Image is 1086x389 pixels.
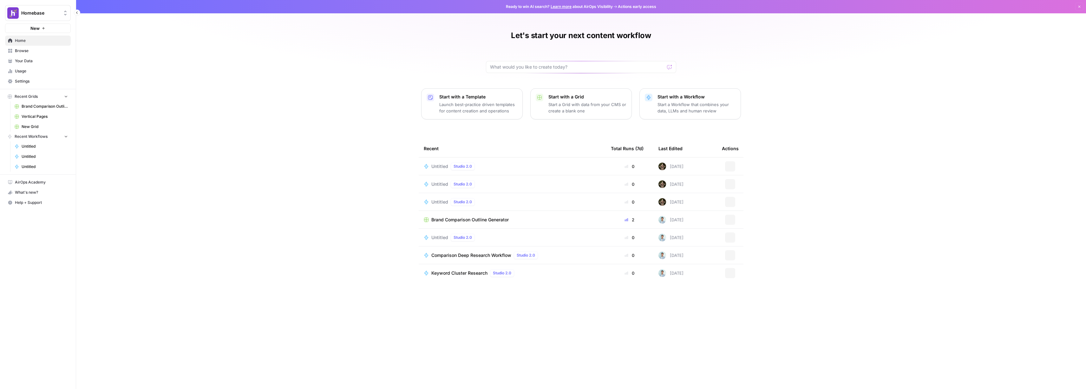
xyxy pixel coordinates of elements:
[530,88,632,119] button: Start with a GridStart a Grid with data from your CMS or create a blank one
[611,163,648,170] div: 0
[431,163,448,170] span: Untitled
[454,235,472,240] span: Studio 2.0
[431,199,448,205] span: Untitled
[439,94,517,100] p: Start with a Template
[30,25,40,31] span: New
[22,114,68,119] span: Vertical Pages
[431,181,448,187] span: Untitled
[5,132,71,141] button: Recent Workflows
[658,252,684,259] div: [DATE]
[611,270,648,276] div: 0
[424,198,601,206] a: UntitledStudio 2.0
[658,198,666,206] img: j5qt8lcsiau9erp1gk2bomzmpq8t
[551,4,572,9] a: Learn more
[5,198,71,208] button: Help + Support
[658,163,666,170] img: j5qt8lcsiau9erp1gk2bomzmpq8t
[454,199,472,205] span: Studio 2.0
[5,5,71,21] button: Workspace: Homebase
[5,76,71,86] a: Settings
[12,162,71,172] a: Untitled
[12,122,71,132] a: New Grid
[12,101,71,111] a: Brand Comparison Outline Generator
[658,234,666,241] img: xjyi7gh9lz0icmjo8v3lxainuvr4
[15,179,68,185] span: AirOps Academy
[658,180,684,188] div: [DATE]
[658,216,684,224] div: [DATE]
[5,23,71,33] button: New
[424,163,601,170] a: UntitledStudio 2.0
[618,4,656,10] span: Actions early access
[431,234,448,241] span: Untitled
[431,217,509,223] span: Brand Comparison Outline Generator
[15,94,38,99] span: Recent Grids
[658,269,684,277] div: [DATE]
[454,181,472,187] span: Studio 2.0
[658,180,666,188] img: j5qt8lcsiau9erp1gk2bomzmpq8t
[5,92,71,101] button: Recent Grids
[611,252,648,258] div: 0
[658,234,684,241] div: [DATE]
[439,101,517,114] p: Launch best-practice driven templates for content creation and operations
[548,94,626,100] p: Start with a Grid
[5,46,71,56] a: Browse
[15,78,68,84] span: Settings
[657,101,736,114] p: Start a Workflow that combines your data, LLMs and human review
[424,252,601,259] a: Comparison Deep Research WorkflowStudio 2.0
[490,64,664,70] input: What would you like to create today?
[454,164,472,169] span: Studio 2.0
[421,88,523,119] button: Start with a TemplateLaunch best-practice driven templates for content creation and operations
[611,140,644,157] div: Total Runs (7d)
[424,180,601,188] a: UntitledStudio 2.0
[22,144,68,149] span: Untitled
[493,270,511,276] span: Studio 2.0
[12,151,71,162] a: Untitled
[431,270,487,276] span: Keyword Cluster Research
[431,252,511,258] span: Comparison Deep Research Workflow
[611,181,648,187] div: 0
[424,140,601,157] div: Recent
[611,199,648,205] div: 0
[21,10,60,16] span: Homebase
[22,164,68,170] span: Untitled
[15,68,68,74] span: Usage
[12,111,71,122] a: Vertical Pages
[15,58,68,64] span: Your Data
[424,217,601,223] a: Brand Comparison Outline Generator
[7,7,19,19] img: Homebase Logo
[639,88,741,119] button: Start with a WorkflowStart a Workflow that combines your data, LLMs and human review
[5,66,71,76] a: Usage
[517,252,535,258] span: Studio 2.0
[722,140,739,157] div: Actions
[611,217,648,223] div: 2
[424,269,601,277] a: Keyword Cluster ResearchStudio 2.0
[15,48,68,54] span: Browse
[22,154,68,159] span: Untitled
[15,134,48,139] span: Recent Workflows
[658,140,683,157] div: Last Edited
[424,234,601,241] a: UntitledStudio 2.0
[658,269,666,277] img: xjyi7gh9lz0icmjo8v3lxainuvr4
[658,216,666,224] img: xjyi7gh9lz0icmjo8v3lxainuvr4
[5,188,70,197] div: What's new?
[658,163,684,170] div: [DATE]
[658,198,684,206] div: [DATE]
[658,252,666,259] img: xjyi7gh9lz0icmjo8v3lxainuvr4
[15,200,68,205] span: Help + Support
[548,101,626,114] p: Start a Grid with data from your CMS or create a blank one
[22,104,68,109] span: Brand Comparison Outline Generator
[506,4,613,10] span: Ready to win AI search? about AirOps Visibility
[657,94,736,100] p: Start with a Workflow
[611,234,648,241] div: 0
[5,56,71,66] a: Your Data
[15,38,68,44] span: Home
[22,124,68,130] span: New Grid
[5,177,71,187] a: AirOps Academy
[5,187,71,198] button: What's new?
[511,30,651,41] h1: Let's start your next content workflow
[12,141,71,151] a: Untitled
[5,36,71,46] a: Home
